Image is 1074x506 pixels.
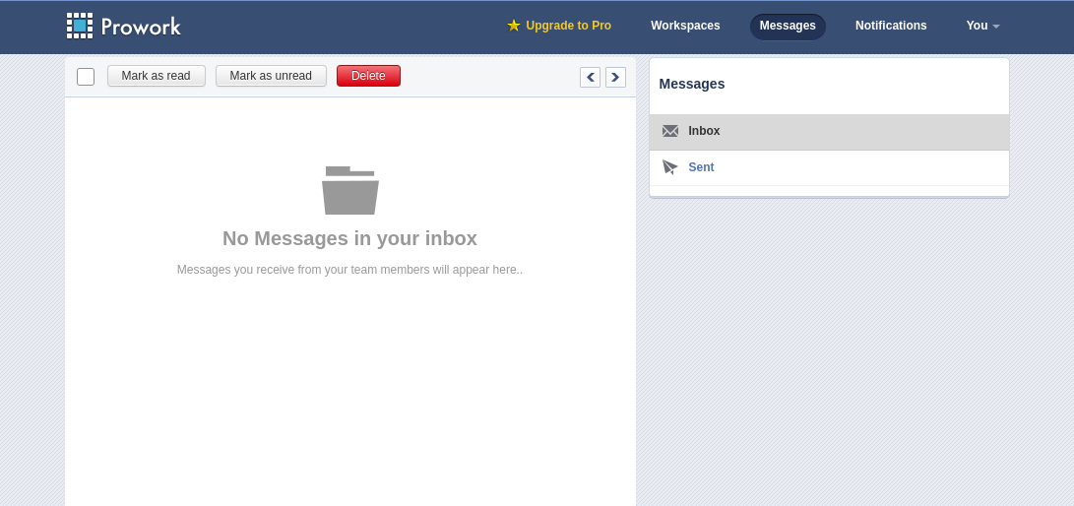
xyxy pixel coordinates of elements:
[580,67,600,88] a: Previous
[650,151,1009,186] a: Sent
[846,14,937,41] a: Notifications
[216,65,327,87] a: Mark as unread
[660,68,999,104] h4: Messages
[65,11,207,41] a: Prowork
[95,221,606,256] h2: No Messages in your inbox
[650,114,1009,150] a: Inbox
[651,19,720,32] span: Workspaces
[337,65,401,87] a: Delete
[605,67,626,88] a: Next
[957,14,1010,58] a: You
[95,261,606,280] p: Messages you receive from your team members will appear here..
[322,166,379,215] img: inbox-zero.png
[107,65,206,87] a: Mark as read
[505,14,622,41] a: Upgrade to Pro
[750,14,826,41] a: Messages
[641,14,729,41] a: Workspaces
